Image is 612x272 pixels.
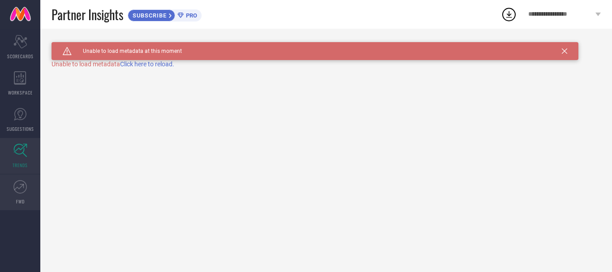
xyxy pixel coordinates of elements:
[120,60,174,68] span: Click here to reload.
[13,162,28,168] span: TRENDS
[52,42,78,49] h1: TRENDS
[128,12,169,19] span: SUBSCRIBE
[7,53,34,60] span: SCORECARDS
[7,125,34,132] span: SUGGESTIONS
[128,7,202,22] a: SUBSCRIBEPRO
[52,5,123,24] span: Partner Insights
[8,89,33,96] span: WORKSPACE
[184,12,197,19] span: PRO
[72,48,182,54] span: Unable to load metadata at this moment
[501,6,517,22] div: Open download list
[16,198,25,205] span: FWD
[52,60,601,68] div: Unable to load metadata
